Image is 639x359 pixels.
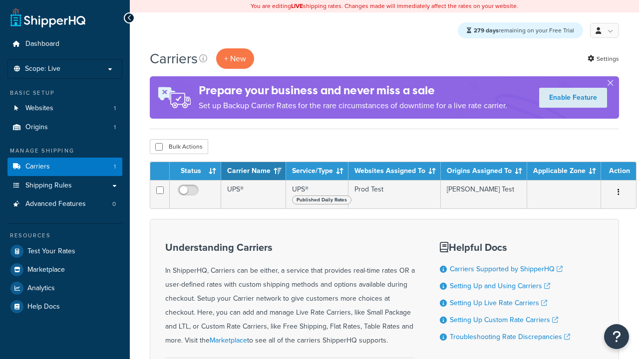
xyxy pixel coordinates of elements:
span: 1 [114,163,116,171]
th: Origins Assigned To: activate to sort column ascending [441,162,527,180]
a: Origins 1 [7,118,122,137]
div: Resources [7,231,122,240]
h3: Helpful Docs [440,242,570,253]
span: 1 [114,104,116,113]
button: + New [216,48,254,69]
td: Prod Test [348,180,441,208]
img: ad-rules-rateshop-fe6ec290ccb7230408bd80ed9643f0289d75e0ffd9eb532fc0e269fcd187b520.png [150,76,199,119]
span: 0 [112,200,116,208]
a: Setting Up Live Rate Carriers [450,298,547,308]
b: LIVE [291,1,303,10]
a: Troubleshooting Rate Discrepancies [450,332,570,342]
a: Shipping Rules [7,177,122,195]
a: Marketplace [7,261,122,279]
th: Carrier Name: activate to sort column ascending [221,162,286,180]
li: Carriers [7,158,122,176]
a: Setting Up Custom Rate Carriers [450,315,558,325]
li: Origins [7,118,122,137]
td: [PERSON_NAME] Test [441,180,527,208]
a: Enable Feature [539,88,607,108]
strong: 279 days [474,26,499,35]
a: Carriers 1 [7,158,122,176]
a: Advanced Features 0 [7,195,122,213]
a: Test Your Rates [7,242,122,260]
a: Help Docs [7,298,122,316]
td: UPS® [221,180,286,208]
span: Origins [25,123,48,132]
div: Manage Shipping [7,147,122,155]
a: Marketplace [210,335,247,346]
div: Basic Setup [7,89,122,97]
th: Status: activate to sort column ascending [170,162,221,180]
span: Help Docs [27,303,60,311]
a: Websites 1 [7,99,122,118]
li: Advanced Features [7,195,122,213]
span: Advanced Features [25,200,86,208]
button: Bulk Actions [150,139,208,154]
span: Shipping Rules [25,181,72,190]
a: Settings [588,52,619,66]
span: 1 [114,123,116,132]
a: ShipperHQ Home [10,7,85,27]
li: Websites [7,99,122,118]
th: Websites Assigned To: activate to sort column ascending [348,162,441,180]
p: Set up Backup Carrier Rates for the rare circumstances of downtime for a live rate carrier. [199,99,507,113]
h3: Understanding Carriers [165,242,415,253]
span: Marketplace [27,266,65,274]
h4: Prepare your business and never miss a sale [199,82,507,99]
span: Dashboard [25,40,59,48]
th: Service/Type: activate to sort column ascending [286,162,348,180]
span: Test Your Rates [27,247,75,256]
th: Applicable Zone: activate to sort column ascending [527,162,601,180]
a: Dashboard [7,35,122,53]
span: Websites [25,104,53,113]
a: Carriers Supported by ShipperHQ [450,264,563,274]
a: Analytics [7,279,122,297]
td: UPS® [286,180,348,208]
span: Scope: Live [25,65,60,73]
div: In ShipperHQ, Carriers can be either, a service that provides real-time rates OR a user-defined r... [165,242,415,348]
button: Open Resource Center [604,324,629,349]
a: Setting Up and Using Carriers [450,281,550,291]
span: Carriers [25,163,50,171]
span: Analytics [27,284,55,293]
th: Action [601,162,636,180]
div: remaining on your Free Trial [458,22,583,38]
h1: Carriers [150,49,198,68]
span: Published Daily Rates [292,195,351,204]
